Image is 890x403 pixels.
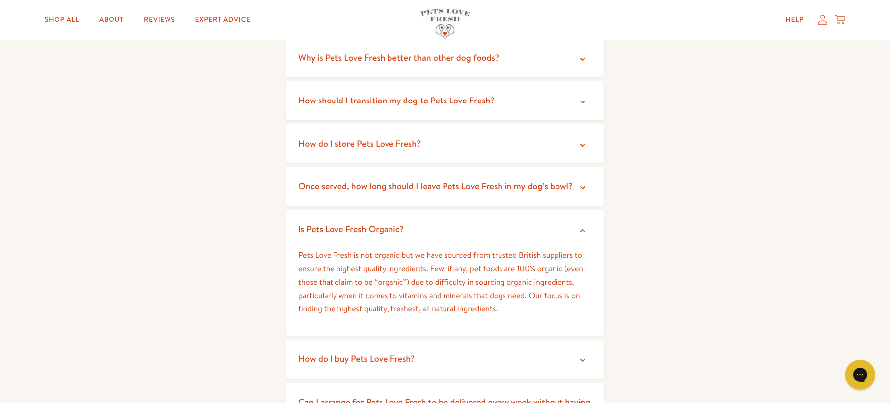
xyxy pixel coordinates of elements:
span: How should I transition my dog to Pets Love Fresh? [298,94,495,106]
summary: Once served, how long should I leave Pets Love Fresh in my dog’s bowl? [286,167,604,206]
span: Why is Pets Love Fresh better than other dog foods? [298,51,499,64]
p: Pets Love Fresh is not organic but we have sourced from trusted British suppliers to ensure the h... [298,249,592,316]
span: How do I buy Pets Love Fresh? [298,353,415,365]
summary: How do I buy Pets Love Fresh? [286,340,604,379]
a: Help [778,10,812,30]
summary: Is Pets Love Fresh Organic? [286,210,604,249]
img: Pets Love Fresh [420,9,470,39]
span: Once served, how long should I leave Pets Love Fresh in my dog’s bowl? [298,180,573,192]
span: Is Pets Love Fresh Organic? [298,223,404,235]
a: About [91,10,132,30]
summary: Why is Pets Love Fresh better than other dog foods? [286,39,604,78]
summary: How should I transition my dog to Pets Love Fresh? [286,81,604,120]
a: Shop All [37,10,87,30]
summary: How do I store Pets Love Fresh? [286,124,604,163]
iframe: Gorgias live chat messenger [840,356,880,393]
a: Reviews [136,10,183,30]
span: How do I store Pets Love Fresh? [298,137,421,150]
a: Expert Advice [187,10,259,30]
